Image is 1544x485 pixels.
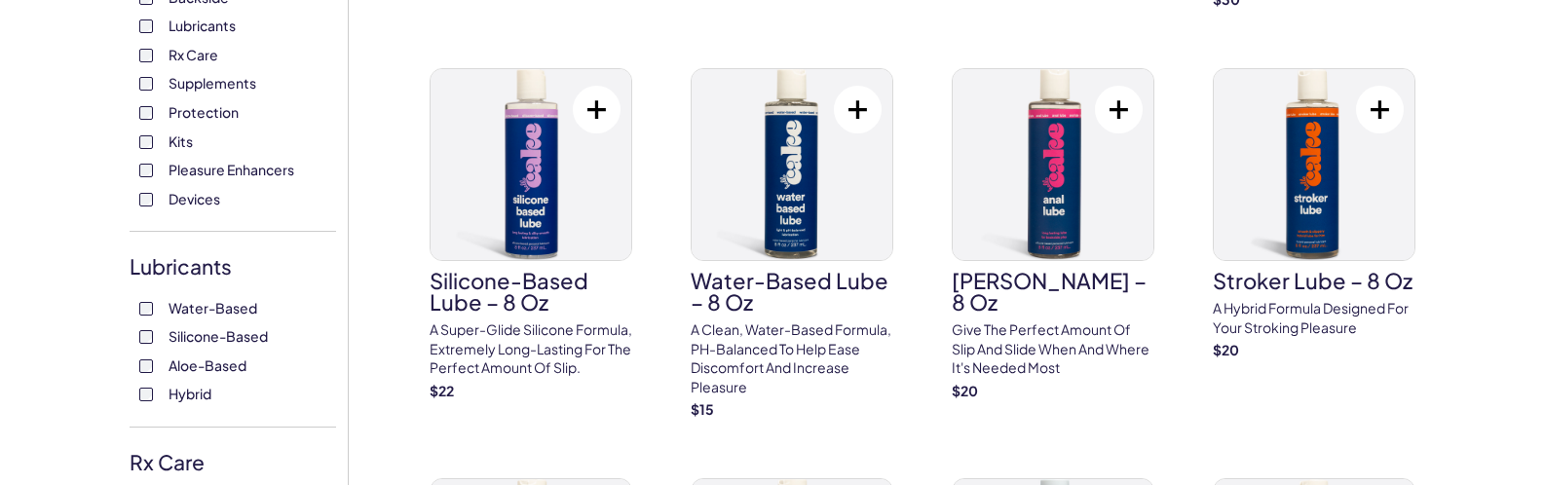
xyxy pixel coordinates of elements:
[169,42,218,67] span: Rx Care
[139,135,153,149] input: Kits
[139,164,153,177] input: Pleasure Enhancers
[1214,69,1414,260] img: Stroker Lube – 8 oz
[139,193,153,206] input: Devices
[169,381,211,406] span: Hybrid
[691,68,893,420] a: Water-Based Lube – 8 ozWater-Based Lube – 8 ozA clean, water-based formula, pH-balanced to help e...
[430,270,632,313] h3: Silicone-Based Lube – 8 oz
[169,99,239,125] span: Protection
[1213,270,1415,291] h3: Stroker Lube – 8 oz
[169,353,246,378] span: Aloe-Based
[139,77,153,91] input: Supplements
[952,68,1154,400] a: Anal Lube – 8 oz[PERSON_NAME] – 8 ozGive the perfect amount of slip and slide when and where it's...
[952,382,978,399] strong: $ 20
[691,400,714,418] strong: $ 15
[169,129,193,154] span: Kits
[952,270,1154,313] h3: [PERSON_NAME] – 8 oz
[953,69,1153,260] img: Anal Lube – 8 oz
[139,388,153,401] input: Hybrid
[691,270,893,313] h3: Water-Based Lube – 8 oz
[139,106,153,120] input: Protection
[952,320,1154,378] p: Give the perfect amount of slip and slide when and where it's needed most
[169,13,236,38] span: Lubricants
[1213,299,1415,337] p: A hybrid formula designed for your stroking pleasure
[430,382,454,399] strong: $ 22
[169,295,257,320] span: Water-Based
[1213,68,1415,360] a: Stroker Lube – 8 ozStroker Lube – 8 ozA hybrid formula designed for your stroking pleasure$20
[169,70,256,95] span: Supplements
[139,359,153,373] input: Aloe-Based
[169,323,268,349] span: Silicone-Based
[139,49,153,62] input: Rx Care
[169,186,220,211] span: Devices
[692,69,892,260] img: Water-Based Lube – 8 oz
[169,157,294,182] span: Pleasure Enhancers
[430,68,632,400] a: Silicone-Based Lube – 8 ozSilicone-Based Lube – 8 ozA super-glide silicone formula, extremely lon...
[430,320,632,378] p: A super-glide silicone formula, extremely long-lasting for the perfect amount of slip.
[691,320,893,396] p: A clean, water-based formula, pH-balanced to help ease discomfort and increase pleasure
[139,330,153,344] input: Silicone-Based
[1213,341,1239,358] strong: $ 20
[139,19,153,33] input: Lubricants
[431,69,631,260] img: Silicone-Based Lube – 8 oz
[139,302,153,316] input: Water-Based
